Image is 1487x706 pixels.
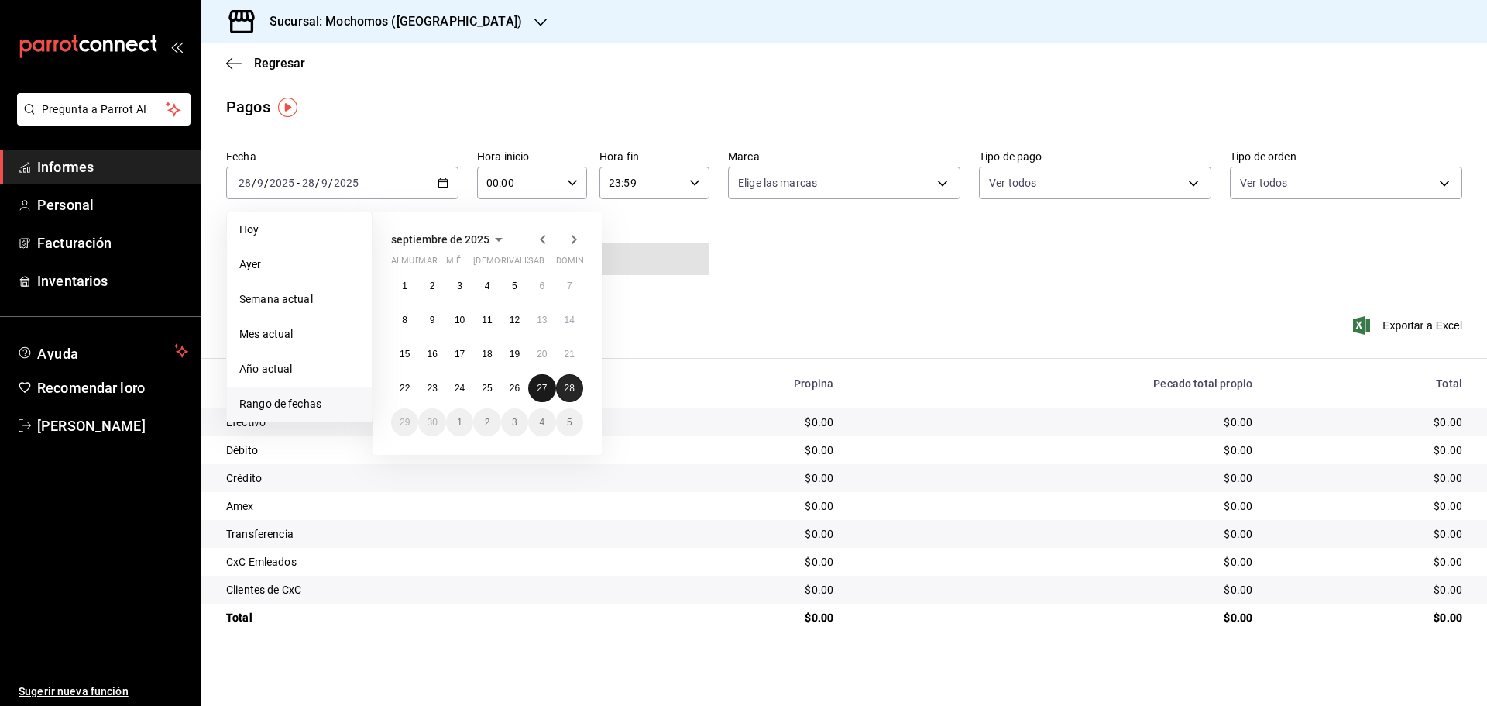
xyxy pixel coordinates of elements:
font: $0.00 [805,444,833,456]
font: 6 [539,281,544,291]
font: $0.00 [805,416,833,429]
font: 4 [539,417,544,428]
abbr: 5 de octubre de 2025 [567,417,572,428]
font: $0.00 [805,611,833,624]
font: Sugerir nueva función [19,685,129,697]
font: 16 [427,349,437,360]
font: $0.00 [1224,611,1252,624]
font: 2 [485,417,490,428]
font: $0.00 [1224,416,1252,429]
font: Tipo de pago [979,150,1042,163]
font: $0.00 [1224,472,1252,484]
font: $0.00 [805,528,833,540]
button: 9 de septiembre de 2025 [418,306,445,334]
font: Exportar a Excel [1382,319,1462,332]
abbr: 10 de septiembre de 2025 [455,315,465,325]
abbr: 7 de septiembre de 2025 [567,281,572,291]
abbr: 2 de octubre de 2025 [485,417,490,428]
abbr: 9 de septiembre de 2025 [430,315,435,325]
font: Ayuda [37,346,79,362]
font: 22 [400,383,410,394]
font: / [252,177,256,189]
font: Año actual [239,363,292,375]
font: 18 [482,349,492,360]
abbr: domingo [556,256,593,272]
font: $0.00 [1434,416,1462,429]
font: Regresar [254,56,305,71]
font: 28 [565,383,575,394]
font: Total [226,611,252,624]
font: - [297,177,300,189]
font: Hora fin [599,150,639,163]
input: -- [301,177,315,189]
abbr: 1 de octubre de 2025 [457,417,462,428]
font: Tipo de orden [1230,150,1296,163]
font: 2 [430,281,435,291]
img: Marcador de información sobre herramientas [278,98,297,117]
button: 3 de octubre de 2025 [501,408,528,436]
font: Efectivo [226,416,266,429]
button: Regresar [226,56,305,71]
font: $0.00 [1224,500,1252,512]
abbr: 11 de septiembre de 2025 [482,315,492,325]
button: 22 de septiembre de 2025 [391,374,418,402]
font: 8 [402,315,407,325]
font: Rango de fechas [239,398,321,410]
font: rivalizar [501,256,544,266]
abbr: 17 de septiembre de 2025 [455,349,465,360]
abbr: 25 de septiembre de 2025 [482,383,492,394]
abbr: 13 de septiembre de 2025 [537,315,547,325]
font: $0.00 [805,556,833,568]
font: 13 [537,315,547,325]
font: $0.00 [1224,528,1252,540]
abbr: 8 de septiembre de 2025 [402,315,407,325]
font: Propina [794,377,833,390]
abbr: 4 de septiembre de 2025 [485,281,490,291]
abbr: 24 de septiembre de 2025 [455,383,465,394]
font: 5 [512,281,517,291]
abbr: 12 de septiembre de 2025 [510,315,520,325]
button: 29 de septiembre de 2025 [391,408,418,436]
font: Fecha [226,150,256,163]
font: Total [1436,377,1462,390]
font: $0.00 [1434,472,1462,484]
font: Pagos [226,98,270,116]
button: abrir_cajón_menú [170,40,183,53]
font: 25 [482,383,492,394]
button: 1 de septiembre de 2025 [391,272,418,300]
font: Pregunta a Parrot AI [42,103,147,115]
abbr: jueves [473,256,565,272]
button: Exportar a Excel [1356,316,1462,335]
font: 23 [427,383,437,394]
input: ---- [269,177,295,189]
font: Amex [226,500,254,512]
font: $0.00 [1434,556,1462,568]
abbr: 2 de septiembre de 2025 [430,281,435,291]
font: Transferencia [226,528,294,540]
button: 7 de septiembre de 2025 [556,272,583,300]
font: sab [528,256,544,266]
button: 18 de septiembre de 2025 [473,340,500,368]
button: 16 de septiembre de 2025 [418,340,445,368]
button: 1 de octubre de 2025 [446,408,473,436]
button: Pregunta a Parrot AI [17,93,191,126]
abbr: 21 de septiembre de 2025 [565,349,575,360]
a: Pregunta a Parrot AI [11,112,191,129]
abbr: miércoles [446,256,461,272]
abbr: 23 de septiembre de 2025 [427,383,437,394]
font: $0.00 [1224,584,1252,596]
button: 11 de septiembre de 2025 [473,306,500,334]
font: 1 [457,417,462,428]
font: Débito [226,444,258,456]
font: Elige las marcas [738,177,817,189]
font: 7 [567,281,572,291]
input: -- [238,177,252,189]
font: 10 [455,315,465,325]
button: 13 de septiembre de 2025 [528,306,555,334]
font: 26 [510,383,520,394]
font: $0.00 [1434,528,1462,540]
font: [DEMOGRAPHIC_DATA] [473,256,565,266]
button: septiembre de 2025 [391,230,508,249]
font: Recomendar loro [37,380,145,396]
